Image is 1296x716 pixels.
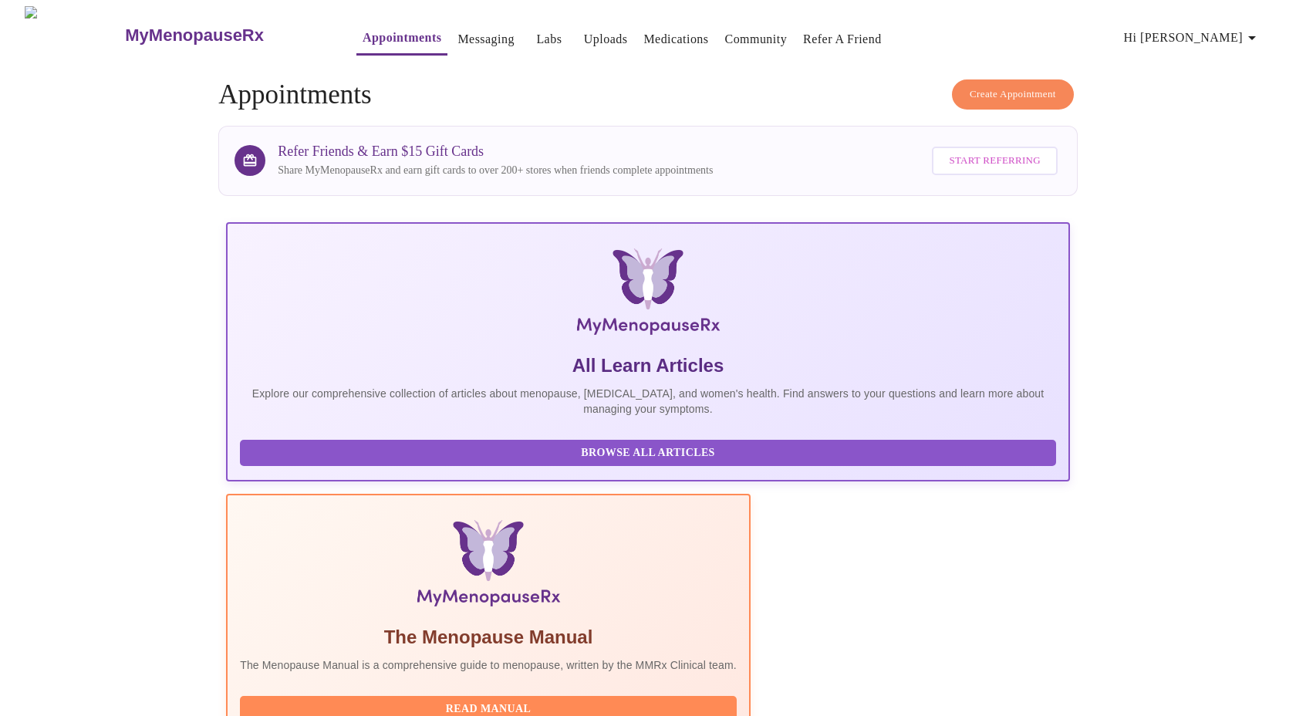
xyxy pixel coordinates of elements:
[725,29,788,50] a: Community
[525,24,574,55] button: Labs
[803,29,882,50] a: Refer a Friend
[536,29,562,50] a: Labs
[457,29,514,50] a: Messaging
[125,25,264,46] h3: MyMenopauseRx
[25,6,123,64] img: MyMenopauseRx Logo
[1118,22,1267,53] button: Hi [PERSON_NAME]
[797,24,888,55] button: Refer a Friend
[1124,27,1261,49] span: Hi [PERSON_NAME]
[123,8,326,62] a: MyMenopauseRx
[240,701,741,714] a: Read Manual
[255,444,1041,463] span: Browse All Articles
[451,24,520,55] button: Messaging
[240,657,737,673] p: The Menopause Manual is a comprehensive guide to menopause, written by the MMRx Clinical team.
[949,152,1040,170] span: Start Referring
[240,445,1060,458] a: Browse All Articles
[584,29,628,50] a: Uploads
[363,27,441,49] a: Appointments
[240,386,1056,417] p: Explore our comprehensive collection of articles about menopause, [MEDICAL_DATA], and women's hea...
[319,520,657,613] img: Menopause Manual
[637,24,714,55] button: Medications
[928,139,1061,183] a: Start Referring
[240,440,1056,467] button: Browse All Articles
[240,353,1056,378] h5: All Learn Articles
[643,29,708,50] a: Medications
[932,147,1057,175] button: Start Referring
[356,22,447,56] button: Appointments
[970,86,1056,103] span: Create Appointment
[578,24,634,55] button: Uploads
[719,24,794,55] button: Community
[218,79,1078,110] h4: Appointments
[952,79,1074,110] button: Create Appointment
[278,163,713,178] p: Share MyMenopauseRx and earn gift cards to over 200+ stores when friends complete appointments
[240,625,737,650] h5: The Menopause Manual
[278,144,713,160] h3: Refer Friends & Earn $15 Gift Cards
[366,248,929,341] img: MyMenopauseRx Logo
